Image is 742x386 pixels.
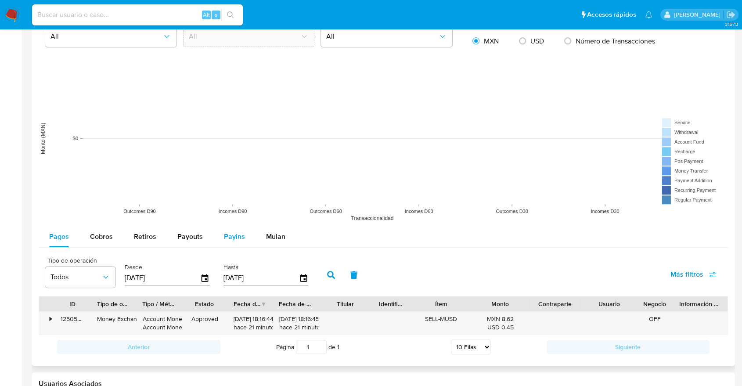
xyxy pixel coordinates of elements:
[726,10,735,19] a: Salir
[674,11,723,19] p: juan.tosini@mercadolibre.com
[215,11,217,19] span: s
[587,10,636,19] span: Accesos rápidos
[221,9,239,21] button: search-icon
[645,11,652,18] a: Notificaciones
[724,21,738,28] span: 3.157.3
[203,11,210,19] span: Alt
[32,9,243,21] input: Buscar usuario o caso...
